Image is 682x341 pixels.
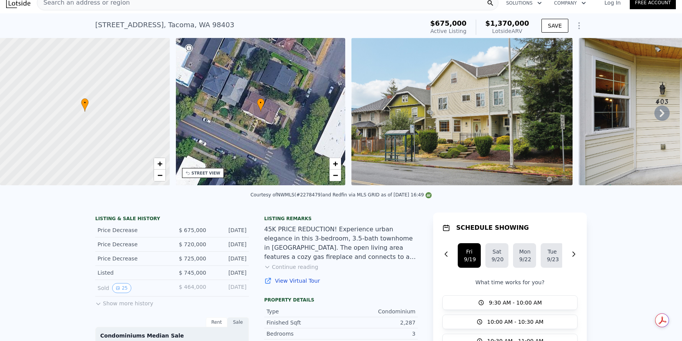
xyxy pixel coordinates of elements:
[442,295,578,310] button: 9:30 AM - 10:00 AM
[333,159,338,168] span: +
[442,278,578,286] p: What time works for you?
[157,159,162,168] span: +
[98,255,166,262] div: Price Decrease
[464,255,475,263] div: 9/19
[485,243,508,268] button: Sat9/20
[492,248,502,255] div: Sat
[489,299,542,306] span: 9:30 AM - 10:00 AM
[98,269,166,277] div: Listed
[227,317,249,327] div: Sale
[112,283,131,293] button: View historical data
[458,243,481,268] button: Fri9/19
[442,315,578,329] button: 10:00 AM - 10:30 AM
[341,319,415,326] div: 2,287
[267,308,341,315] div: Type
[179,227,206,233] span: $ 675,000
[95,297,153,307] button: Show more history
[212,255,247,262] div: [DATE]
[492,255,502,263] div: 9/20
[485,27,529,35] div: Lotside ARV
[250,192,432,198] div: Courtesy of NWMLS (#2278479) and Redfin via MLS GRID as of [DATE] 16:49
[329,170,341,181] a: Zoom out
[154,170,166,181] a: Zoom out
[179,241,206,247] span: $ 720,000
[547,255,558,263] div: 9/23
[456,223,529,232] h1: SCHEDULE SHOWING
[487,318,544,326] span: 10:00 AM - 10:30 AM
[519,248,530,255] div: Mon
[98,241,166,248] div: Price Decrease
[329,158,341,170] a: Zoom in
[206,317,227,327] div: Rent
[425,192,432,198] img: NWMLS Logo
[192,170,220,176] div: STREET VIEW
[98,226,166,234] div: Price Decrease
[264,225,418,262] div: 45K PRICE REDUCTION! Experience urban elegance in this 3-bedroom, 3.5-bath townhome in [GEOGRAPHI...
[81,98,89,112] div: •
[98,283,166,293] div: Sold
[264,263,318,271] button: Continue reading
[157,170,162,180] span: −
[333,170,338,180] span: −
[267,330,341,338] div: Bedrooms
[430,28,467,34] span: Active Listing
[541,243,564,268] button: Tue9/23
[264,297,418,303] div: Property details
[541,19,568,33] button: SAVE
[212,283,247,293] div: [DATE]
[571,18,587,33] button: Show Options
[257,99,265,106] span: •
[257,98,265,112] div: •
[100,332,244,339] div: Condominiums Median Sale
[179,255,206,262] span: $ 725,000
[179,284,206,290] span: $ 464,000
[154,158,166,170] a: Zoom in
[464,248,475,255] div: Fri
[485,19,529,27] span: $1,370,000
[95,216,249,223] div: LISTING & SALE HISTORY
[430,19,467,27] span: $675,000
[264,216,418,222] div: Listing remarks
[519,255,530,263] div: 9/22
[547,248,558,255] div: Tue
[212,241,247,248] div: [DATE]
[212,226,247,234] div: [DATE]
[341,308,415,315] div: Condominium
[81,99,89,106] span: •
[179,270,206,276] span: $ 745,000
[267,319,341,326] div: Finished Sqft
[95,20,234,30] div: [STREET_ADDRESS] , Tacoma , WA 98403
[212,269,247,277] div: [DATE]
[351,38,573,185] img: Sale: 149514171 Parcel: 100585422
[264,277,418,285] a: View Virtual Tour
[513,243,536,268] button: Mon9/22
[341,330,415,338] div: 3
